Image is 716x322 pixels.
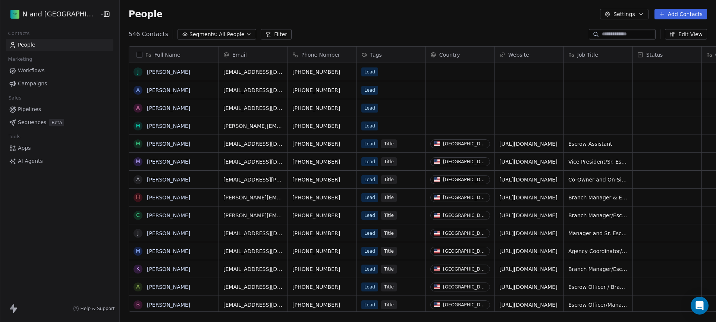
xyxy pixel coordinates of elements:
[426,47,494,63] div: Country
[5,92,25,104] span: Sales
[137,68,139,76] div: j
[361,229,378,238] span: Lead
[381,247,397,256] span: Title
[568,301,628,309] span: Escrow Officer/Manager
[361,86,378,95] span: Lead
[568,212,628,219] span: Branch Manager/Escrow Officer
[568,194,628,201] span: Branch Manager & Escrow Officer
[292,176,352,183] span: [PHONE_NUMBER]
[439,51,460,59] span: Country
[499,248,558,254] a: [URL][DOMAIN_NAME]
[129,63,219,312] div: grid
[147,230,190,236] a: [PERSON_NAME]
[292,212,352,219] span: [PHONE_NUMBER]
[223,104,283,112] span: [EMAIL_ADDRESS][DOMAIN_NAME]
[568,230,628,237] span: Manager and Sr. Escrow Officer
[499,212,558,218] a: [URL][DOMAIN_NAME]
[292,247,352,255] span: [PHONE_NUMBER]
[154,51,180,59] span: Full Name
[261,29,292,40] button: Filter
[6,103,113,116] a: Pipelines
[361,247,378,256] span: Lead
[443,284,487,290] div: [GEOGRAPHIC_DATA]
[357,47,425,63] div: Tags
[5,54,35,65] span: Marketing
[292,265,352,273] span: [PHONE_NUMBER]
[381,157,397,166] span: Title
[5,131,23,142] span: Tools
[147,105,190,111] a: [PERSON_NAME]
[136,193,140,201] div: H
[292,230,352,237] span: [PHONE_NUMBER]
[18,119,46,126] span: Sequences
[381,211,397,220] span: Title
[361,193,378,202] span: Lead
[301,51,340,59] span: Phone Number
[223,68,283,76] span: [EMAIL_ADDRESS][DOMAIN_NAME]
[223,283,283,291] span: [EMAIL_ADDRESS][DOMAIN_NAME]
[443,195,487,200] div: [GEOGRAPHIC_DATA]
[18,80,47,88] span: Campaigns
[129,30,168,39] span: 546 Contacts
[136,158,140,165] div: M
[568,158,628,165] span: Vice President/Sr. Escrow Officer
[232,51,247,59] span: Email
[443,302,487,307] div: [GEOGRAPHIC_DATA]
[600,9,648,19] button: Settings
[499,302,558,308] a: [URL][DOMAIN_NAME]
[6,116,113,129] a: SequencesBeta
[292,283,352,291] span: [PHONE_NUMBER]
[81,306,115,312] span: Help & Support
[443,141,487,146] div: [GEOGRAPHIC_DATA]
[223,194,283,201] span: [PERSON_NAME][EMAIL_ADDRESS][PERSON_NAME][DOMAIN_NAME]
[136,301,140,309] div: B
[22,9,98,19] span: N and [GEOGRAPHIC_DATA]
[147,87,190,93] a: [PERSON_NAME]
[292,140,352,148] span: [PHONE_NUMBER]
[499,177,558,183] a: [URL][DOMAIN_NAME]
[381,282,397,291] span: Title
[136,104,140,112] div: A
[665,29,707,40] button: Edit View
[147,248,190,254] a: [PERSON_NAME]
[223,176,283,183] span: [EMAIL_ADDRESS][PERSON_NAME][DOMAIN_NAME]
[691,297,709,315] div: Open Intercom Messenger
[18,67,45,75] span: Workflows
[147,284,190,290] a: [PERSON_NAME]
[361,265,378,274] span: Lead
[568,247,628,255] span: Agency Coordinator/Escrow Officer
[223,140,283,148] span: [EMAIL_ADDRESS][DOMAIN_NAME]
[136,247,140,255] div: M
[137,229,139,237] div: J
[292,301,352,309] span: [PHONE_NUMBER]
[568,176,628,183] span: Co-Owner and On-Site Manager and Escrow Officer
[147,141,190,147] a: [PERSON_NAME]
[223,122,283,130] span: [PERSON_NAME][EMAIL_ADDRESS][PERSON_NAME][DOMAIN_NAME]
[136,265,139,273] div: K
[10,10,19,19] img: NB.jpg
[370,51,382,59] span: Tags
[361,300,378,309] span: Lead
[499,284,558,290] a: [URL][DOMAIN_NAME]
[189,31,217,38] span: Segments:
[147,123,190,129] a: [PERSON_NAME]
[381,139,397,148] span: Title
[646,51,663,59] span: Status
[9,8,94,20] button: N and [GEOGRAPHIC_DATA]
[499,141,558,147] a: [URL][DOMAIN_NAME]
[18,157,43,165] span: AI Agents
[443,266,487,272] div: [GEOGRAPHIC_DATA]
[381,175,397,184] span: Title
[223,247,283,255] span: [EMAIL_ADDRESS][DOMAIN_NAME]
[129,9,163,20] span: People
[443,159,487,164] div: [GEOGRAPHIC_DATA]
[6,142,113,154] a: Apps
[49,119,64,126] span: Beta
[381,229,397,238] span: Title
[18,105,41,113] span: Pipelines
[361,157,378,166] span: Lead
[361,282,378,291] span: Lead
[219,31,244,38] span: All People
[147,212,190,218] a: [PERSON_NAME]
[288,47,357,63] div: Phone Number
